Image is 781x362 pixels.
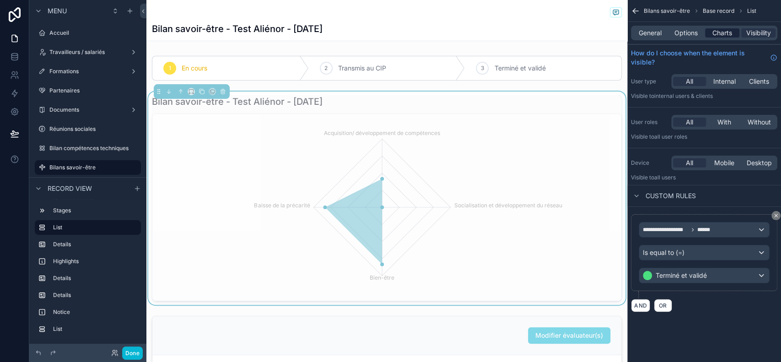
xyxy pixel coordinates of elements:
[631,49,766,67] span: How do I choose when the element is visible?
[631,78,668,85] label: User type
[657,302,669,309] span: OR
[747,158,772,167] span: Desktop
[49,145,139,152] label: Bilan compétences techniques
[35,122,141,136] a: Réunions sociales
[631,174,777,181] p: Visible to
[49,164,135,171] label: Bilans savoir-être
[49,87,139,94] label: Partenaires
[703,7,734,15] span: Base record
[35,83,141,98] a: Partenaires
[35,64,141,79] a: Formations
[48,184,92,193] span: Record view
[29,199,146,344] div: scrollable content
[717,118,731,127] span: With
[49,49,126,56] label: Travailleurs / salariés
[654,92,713,99] span: Internal users & clients
[746,28,771,38] span: Visibility
[53,241,137,248] label: Details
[654,299,672,312] button: OR
[35,45,141,59] a: Travailleurs / salariés
[35,26,141,40] a: Accueil
[674,28,698,38] span: Options
[49,125,139,133] label: Réunions sociales
[49,29,139,37] label: Accueil
[631,119,668,126] label: User roles
[53,275,137,282] label: Details
[714,158,734,167] span: Mobile
[49,106,126,113] label: Documents
[712,28,732,38] span: Charts
[748,118,771,127] span: Without
[654,133,687,140] span: All user roles
[646,191,696,200] span: Custom rules
[639,245,770,260] button: Is equal to (=)
[749,77,769,86] span: Clients
[122,346,143,360] button: Done
[35,103,141,117] a: Documents
[713,77,736,86] span: Internal
[35,141,141,156] a: Bilan compétences techniques
[49,68,126,75] label: Formations
[686,158,693,167] span: All
[643,248,684,257] span: Is equal to (=)
[654,174,676,181] span: all users
[53,292,137,299] label: Details
[53,308,137,316] label: Notice
[454,202,562,209] tspan: Socialisation et développement du réseau
[656,271,707,280] span: Terminé et validé
[631,133,777,140] p: Visible to
[35,160,141,175] a: Bilans savoir-être
[631,299,650,312] button: AND
[152,22,323,35] h1: Bilan savoir-être - Test Aliénor - [DATE]
[53,258,137,265] label: Highlights
[639,28,662,38] span: General
[747,7,756,15] span: List
[48,6,67,16] span: Menu
[686,118,693,127] span: All
[631,92,777,100] p: Visible to
[639,268,770,283] button: Terminé et validé
[324,130,440,136] tspan: Acquisition/ développement de compétences
[53,325,137,333] label: List
[254,202,310,209] tspan: Baisse de la précarité
[370,274,394,281] tspan: Bien-être
[631,159,668,167] label: Device
[644,7,690,15] span: Bilans savoir-être
[53,207,137,214] label: Stages
[53,224,134,231] label: List
[152,95,323,108] h1: Bilan savoir-être - Test Aliénor - [DATE]
[631,49,777,67] a: How do I choose when the element is visible?
[158,119,616,295] div: chart
[686,77,693,86] span: All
